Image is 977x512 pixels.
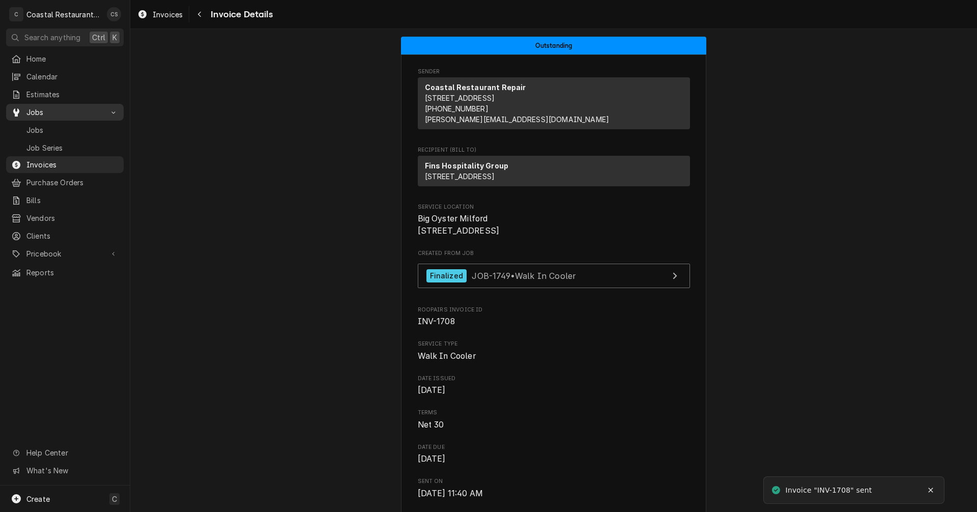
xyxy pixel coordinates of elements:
[26,159,119,170] span: Invoices
[418,68,690,76] span: Sender
[418,409,690,431] div: Terms
[418,306,690,328] div: Roopairs Invoice ID
[6,210,124,226] a: Vendors
[26,89,119,100] span: Estimates
[26,213,119,223] span: Vendors
[418,214,500,236] span: Big Oyster Milford [STREET_ADDRESS]
[6,444,124,461] a: Go to Help Center
[107,7,121,21] div: Chris Sockriter's Avatar
[418,264,690,289] a: View Job
[6,29,124,46] button: Search anythingCtrlK
[26,231,119,241] span: Clients
[6,462,124,479] a: Go to What's New
[418,350,690,362] span: Service Type
[112,494,117,504] span: C
[418,146,690,191] div: Invoice Recipient
[418,203,690,237] div: Service Location
[418,454,446,464] span: [DATE]
[418,384,690,396] span: Date Issued
[418,443,690,465] div: Date Due
[425,161,509,170] strong: Fins Hospitality Group
[26,495,50,503] span: Create
[786,485,874,496] div: Invoice "INV-1708" sent
[426,269,467,283] div: Finalized
[418,489,483,498] span: [DATE] 11:40 AM
[6,104,124,121] a: Go to Jobs
[418,443,690,451] span: Date Due
[6,245,124,262] a: Go to Pricebook
[26,53,119,64] span: Home
[418,156,690,190] div: Recipient (Bill To)
[6,86,124,103] a: Estimates
[472,270,576,280] span: JOB-1749 • Walk In Cooler
[535,42,572,49] span: Outstanding
[425,94,495,102] span: [STREET_ADDRESS]
[153,9,183,20] span: Invoices
[418,375,690,396] div: Date Issued
[418,77,690,129] div: Sender
[6,139,124,156] a: Job Series
[418,340,690,348] span: Service Type
[418,375,690,383] span: Date Issued
[26,143,119,153] span: Job Series
[418,306,690,314] span: Roopairs Invoice ID
[6,264,124,281] a: Reports
[26,177,119,188] span: Purchase Orders
[418,409,690,417] span: Terms
[26,267,119,278] span: Reports
[418,156,690,186] div: Recipient (Bill To)
[418,488,690,500] span: Sent On
[418,385,446,395] span: [DATE]
[6,68,124,85] a: Calendar
[418,146,690,154] span: Recipient (Bill To)
[418,249,690,258] span: Created From Job
[418,77,690,133] div: Sender
[24,32,80,43] span: Search anything
[112,32,117,43] span: K
[6,174,124,191] a: Purchase Orders
[26,9,101,20] div: Coastal Restaurant Repair
[6,50,124,67] a: Home
[418,453,690,465] span: Date Due
[418,316,690,328] span: Roopairs Invoice ID
[26,107,103,118] span: Jobs
[92,32,105,43] span: Ctrl
[425,115,610,124] a: [PERSON_NAME][EMAIL_ADDRESS][DOMAIN_NAME]
[6,192,124,209] a: Bills
[418,477,690,486] span: Sent On
[191,6,208,22] button: Navigate back
[107,7,121,21] div: CS
[26,447,118,458] span: Help Center
[425,83,526,92] strong: Coastal Restaurant Repair
[418,351,476,361] span: Walk In Cooler
[133,6,187,23] a: Invoices
[26,248,103,259] span: Pricebook
[418,213,690,237] span: Service Location
[418,203,690,211] span: Service Location
[418,477,690,499] div: Sent On
[425,104,489,113] a: [PHONE_NUMBER]
[26,195,119,206] span: Bills
[6,227,124,244] a: Clients
[418,340,690,362] div: Service Type
[26,465,118,476] span: What's New
[208,8,272,21] span: Invoice Details
[6,156,124,173] a: Invoices
[6,122,124,138] a: Jobs
[9,7,23,21] div: C
[418,317,455,326] span: INV-1708
[418,249,690,293] div: Created From Job
[418,68,690,134] div: Invoice Sender
[26,71,119,82] span: Calendar
[26,125,119,135] span: Jobs
[425,172,495,181] span: [STREET_ADDRESS]
[418,419,690,431] span: Terms
[418,420,444,430] span: Net 30
[401,37,706,54] div: Status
